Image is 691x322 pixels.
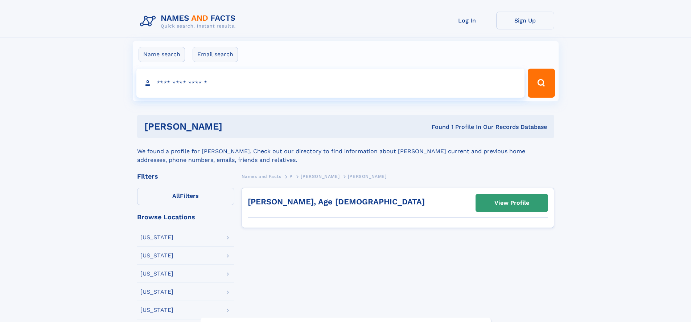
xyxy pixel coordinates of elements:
div: [US_STATE] [140,253,173,258]
a: Sign Up [496,12,554,29]
button: Search Button [528,69,555,98]
label: Name search [139,47,185,62]
div: Browse Locations [137,214,234,220]
div: [US_STATE] [140,307,173,313]
div: [US_STATE] [140,235,173,240]
a: View Profile [476,194,548,212]
label: Filters [137,188,234,205]
a: [PERSON_NAME], Age [DEMOGRAPHIC_DATA] [248,197,425,206]
div: [US_STATE] [140,271,173,277]
div: [US_STATE] [140,289,173,295]
span: [PERSON_NAME] [301,174,340,179]
input: search input [136,69,525,98]
h1: [PERSON_NAME] [144,122,327,131]
div: We found a profile for [PERSON_NAME]. Check out our directory to find information about [PERSON_N... [137,138,554,164]
a: P [289,172,293,181]
div: Found 1 Profile In Our Records Database [327,123,547,131]
div: View Profile [494,195,529,211]
a: Log In [438,12,496,29]
img: Logo Names and Facts [137,12,242,31]
div: Filters [137,173,234,180]
a: [PERSON_NAME] [301,172,340,181]
span: All [172,192,180,199]
a: Names and Facts [242,172,281,181]
span: [PERSON_NAME] [348,174,387,179]
label: Email search [193,47,238,62]
span: P [289,174,293,179]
